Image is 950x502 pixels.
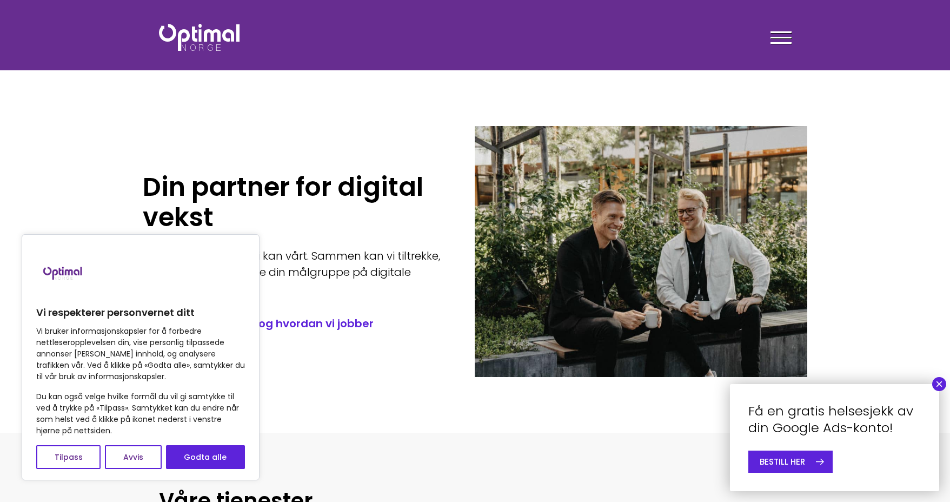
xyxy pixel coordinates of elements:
a: // Les om hvem vi er og hvordan vi jobber [143,316,443,331]
p: Du kan ditt fagfelt – vi kan vårt. Sammen kan vi tiltrekke, engasjere og begeistre din målgruppe ... [143,248,443,296]
p: Vi respekterer personvernet ditt [36,306,245,319]
p: Vi bruker informasjonskapsler for å forbedre nettleseropplevelsen din, vise personlig tilpassede ... [36,326,245,382]
p: Du kan også velge hvilke formål du vil gi samtykke til ved å trykke på «Tilpass». Samtykket kan d... [36,391,245,437]
button: Godta alle [166,445,245,469]
button: Avvis [105,445,161,469]
button: Tilpass [36,445,101,469]
img: Brand logo [36,246,90,300]
button: Close [932,377,946,391]
a: BESTILL HER [748,451,833,473]
img: Optimal Norge [159,24,240,51]
h4: Få en gratis helsesjekk av din Google Ads-konto! [748,402,921,436]
div: Vi respekterer personvernet ditt [22,234,260,480]
h1: Din partner for digital vekst [143,172,443,233]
